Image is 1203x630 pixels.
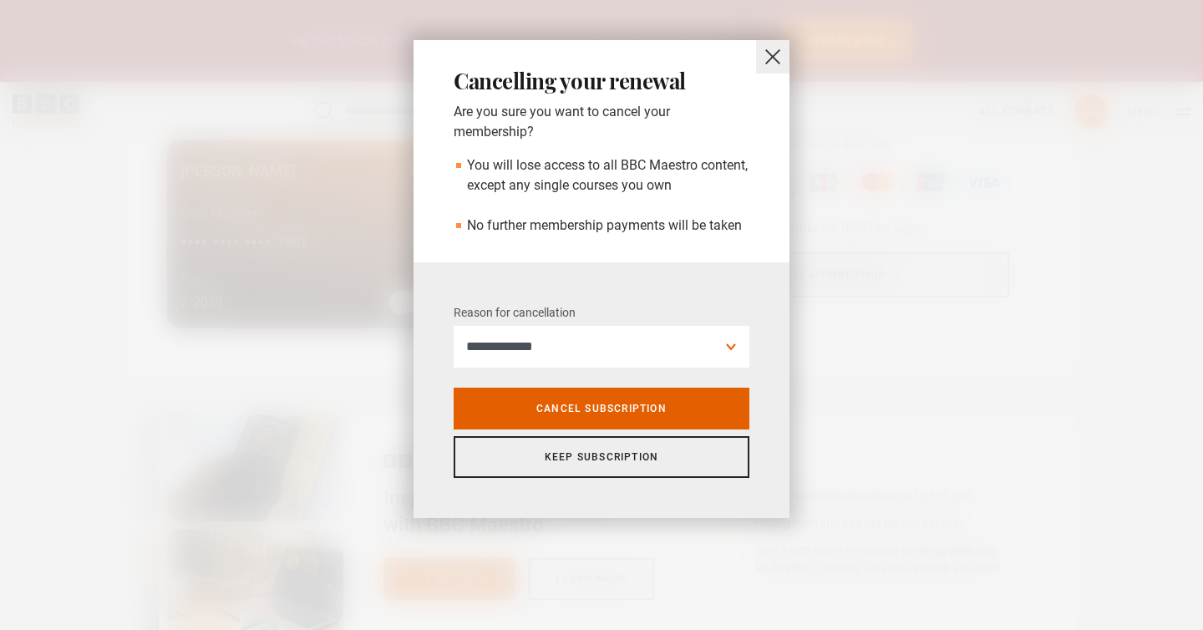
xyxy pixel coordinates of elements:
[454,303,576,323] label: Reason for cancellation
[454,216,749,236] li: No further membership payments will be taken
[756,40,789,74] button: close
[454,155,749,196] li: You will lose access to all BBC Maestro content, except any single courses you own
[454,67,749,95] h2: Cancelling your renewal
[454,436,749,478] a: Keep Subscription
[454,102,749,142] p: Are you sure you want to cancel your membership?
[454,388,749,429] a: Cancel Subscription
